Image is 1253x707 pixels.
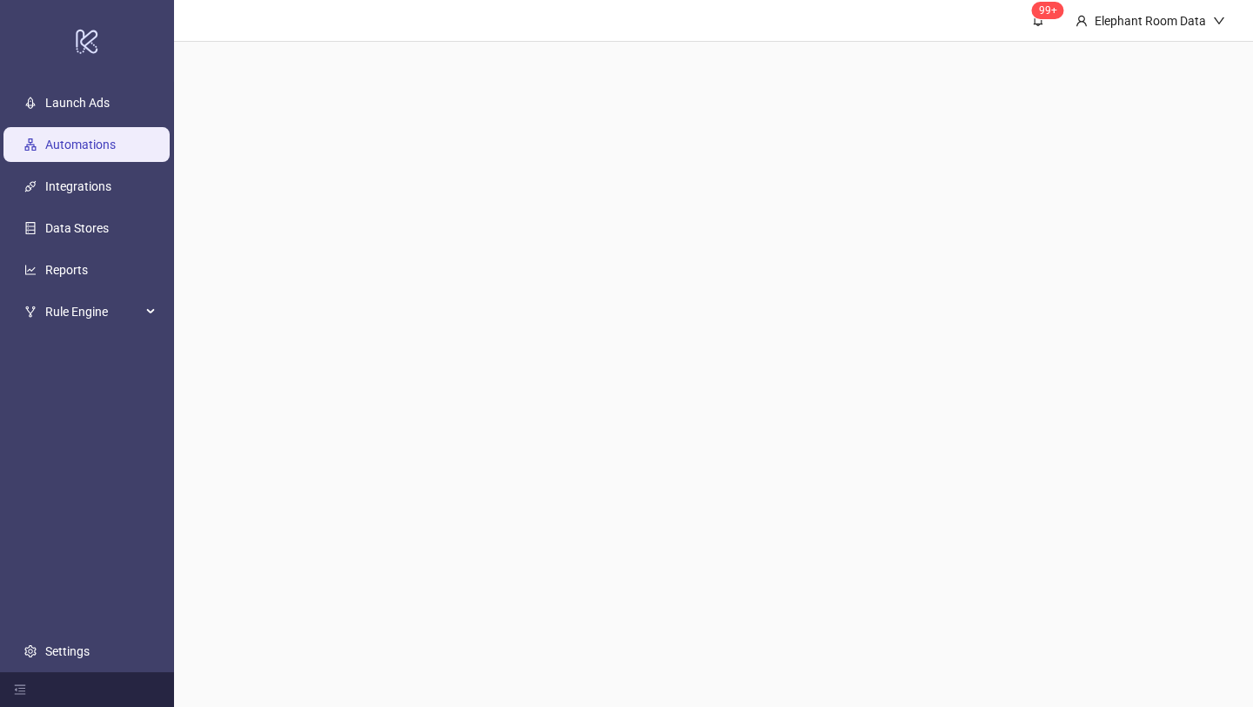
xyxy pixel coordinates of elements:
sup: 1518 [1032,2,1064,19]
a: Automations [45,138,116,151]
a: Reports [45,263,88,277]
span: menu-fold [14,683,26,696]
div: Elephant Room Data [1088,11,1213,30]
span: down [1213,15,1225,27]
span: fork [24,306,37,318]
span: bell [1032,14,1044,26]
span: Rule Engine [45,294,141,329]
a: Data Stores [45,221,109,235]
span: user [1075,15,1088,27]
a: Settings [45,644,90,658]
a: Launch Ads [45,96,110,110]
a: Integrations [45,179,111,193]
